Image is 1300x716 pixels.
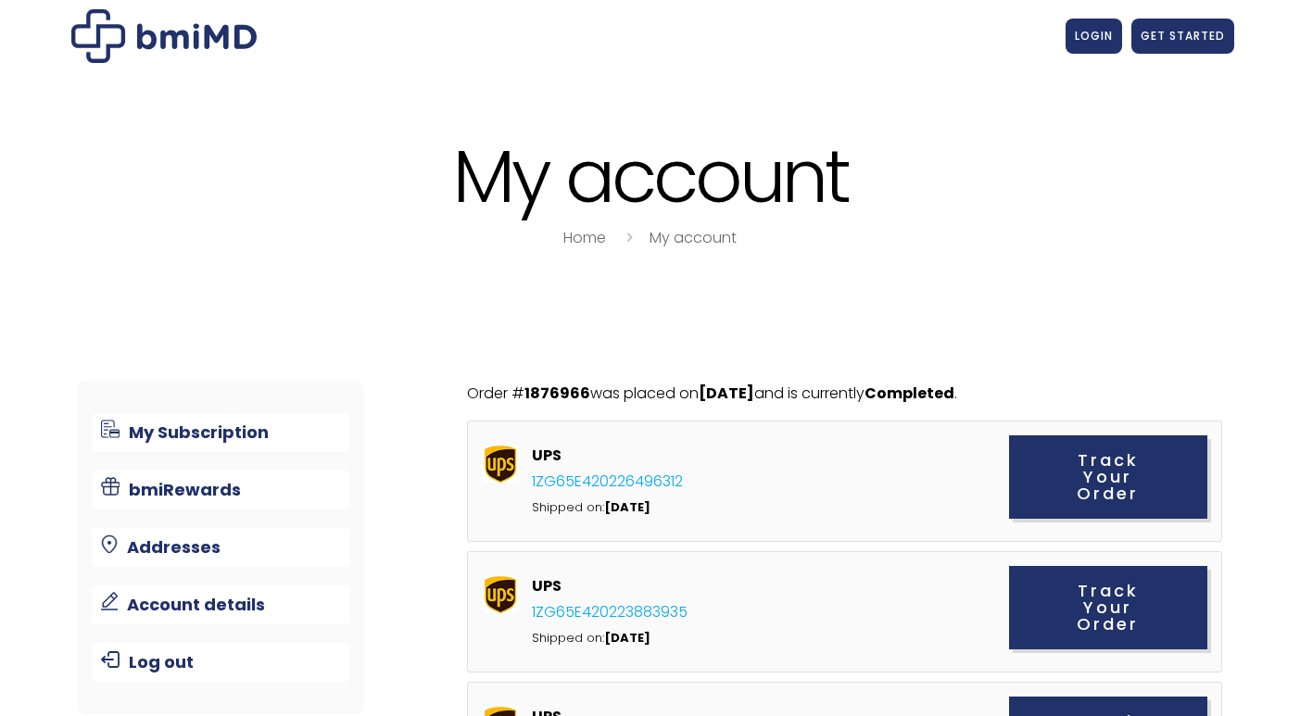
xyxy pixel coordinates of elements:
[78,381,364,714] nav: Account pages
[532,471,683,492] a: 1ZG65E420226496312
[604,629,650,647] strong: [DATE]
[67,137,1234,216] h1: My account
[1075,28,1113,44] span: LOGIN
[1141,28,1225,44] span: GET STARTED
[532,625,939,651] div: Shipped on:
[532,601,688,622] a: 1ZG65E420223883935
[1066,19,1122,54] a: LOGIN
[650,227,737,248] a: My account
[92,585,350,624] a: Account details
[532,443,934,469] strong: UPS
[1131,19,1234,54] a: GET STARTED
[1009,566,1207,649] a: Track Your Order
[92,471,350,509] a: bmiRewards
[92,528,350,567] a: Addresses
[563,227,606,248] a: Home
[865,383,954,404] mark: Completed
[1009,435,1207,519] a: Track Your Order
[699,383,754,404] mark: [DATE]
[604,498,650,516] strong: [DATE]
[467,381,1222,407] p: Order # was placed on and is currently .
[532,573,934,599] strong: UPS
[71,9,257,63] img: My account
[92,643,350,682] a: Log out
[92,413,350,452] a: My Subscription
[482,446,519,483] img: ups.png
[619,227,639,248] i: breadcrumbs separator
[482,576,519,613] img: ups.png
[532,495,939,521] div: Shipped on:
[524,383,590,404] mark: 1876966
